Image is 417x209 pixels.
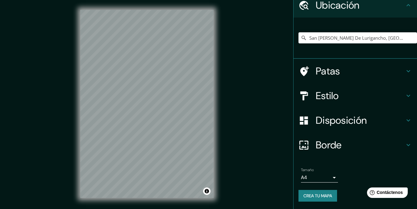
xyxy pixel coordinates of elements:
[301,174,307,181] font: A4
[362,185,410,202] iframe: Lanzador de widgets de ayuda
[316,139,342,151] font: Borde
[316,114,367,127] font: Disposición
[316,65,340,78] font: Patas
[301,167,314,172] font: Tamaño
[203,187,211,195] button: Activar o desactivar atribución
[294,108,417,133] div: Disposición
[298,190,337,202] button: Crea tu mapa
[294,133,417,157] div: Borde
[298,32,417,43] input: Elige tu ciudad o zona
[80,10,214,198] canvas: Mapa
[301,173,338,183] div: A4
[303,193,332,199] font: Crea tu mapa
[294,59,417,83] div: Patas
[294,83,417,108] div: Estilo
[316,89,339,102] font: Estilo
